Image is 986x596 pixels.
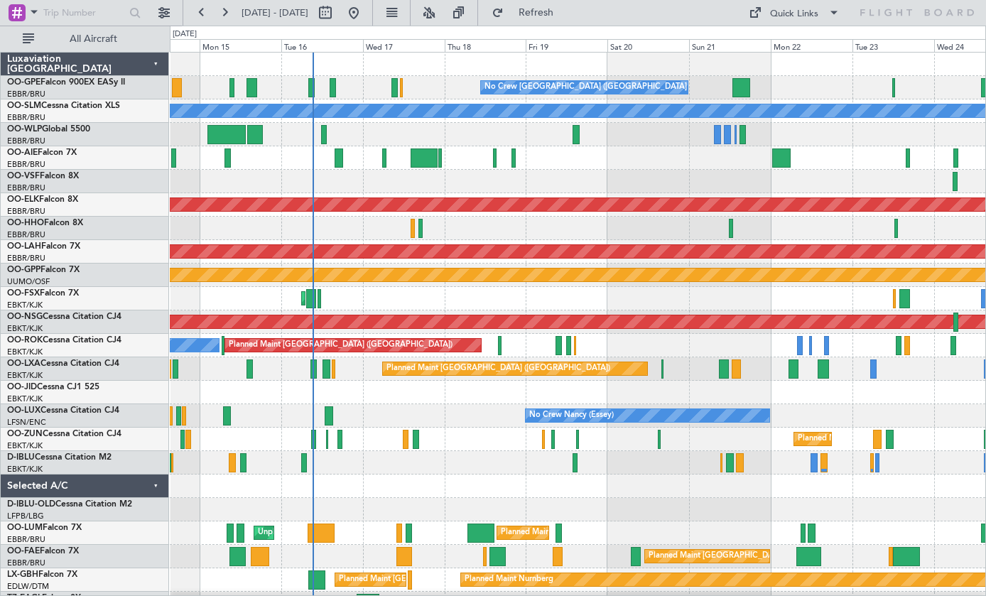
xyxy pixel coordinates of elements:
[173,28,197,40] div: [DATE]
[7,581,49,592] a: EDLW/DTM
[7,359,40,368] span: OO-LXA
[7,406,40,415] span: OO-LUX
[7,511,44,521] a: LFPB/LBG
[242,6,308,19] span: [DATE] - [DATE]
[7,547,40,556] span: OO-FAE
[7,206,45,217] a: EBBR/BRU
[200,39,281,52] div: Mon 15
[7,195,39,204] span: OO-ELK
[7,383,37,391] span: OO-JID
[7,313,121,321] a: OO-NSGCessna Citation CJ4
[7,336,121,345] a: OO-ROKCessna Citation CJ4
[7,172,79,180] a: OO-VSFFalcon 8X
[7,242,41,251] span: OO-LAH
[506,8,566,18] span: Refresh
[7,289,40,298] span: OO-FSX
[526,39,607,52] div: Fri 19
[7,570,38,579] span: LX-GBH
[7,524,43,532] span: OO-LUM
[771,39,852,52] div: Mon 22
[7,102,120,110] a: OO-SLMCessna Citation XLS
[7,266,40,274] span: OO-GPP
[7,276,50,287] a: UUMO/OSF
[742,1,847,24] button: Quick Links
[37,34,150,44] span: All Aircraft
[7,183,45,193] a: EBBR/BRU
[798,428,963,450] div: Planned Maint Kortrijk-[GEOGRAPHIC_DATA]
[852,39,934,52] div: Tue 23
[7,125,42,134] span: OO-WLP
[7,430,121,438] a: OO-ZUNCessna Citation CJ4
[607,39,689,52] div: Sat 20
[7,570,77,579] a: LX-GBHFalcon 7X
[7,159,45,170] a: EBBR/BRU
[7,313,43,321] span: OO-NSG
[7,336,43,345] span: OO-ROK
[7,78,125,87] a: OO-GPEFalcon 900EX EASy II
[16,28,154,50] button: All Aircraft
[7,464,43,475] a: EBKT/KJK
[649,546,906,567] div: Planned Maint [GEOGRAPHIC_DATA] ([GEOGRAPHIC_DATA] National)
[7,359,119,368] a: OO-LXACessna Citation CJ4
[7,417,46,428] a: LFSN/ENC
[7,195,78,204] a: OO-ELKFalcon 8X
[770,7,818,21] div: Quick Links
[7,406,119,415] a: OO-LUXCessna Citation CJ4
[7,78,40,87] span: OO-GPE
[445,39,526,52] div: Thu 18
[363,39,445,52] div: Wed 17
[7,229,45,240] a: EBBR/BRU
[689,39,771,52] div: Sun 21
[529,405,614,426] div: No Crew Nancy (Essey)
[7,347,43,357] a: EBKT/KJK
[7,453,112,462] a: D-IBLUCessna Citation M2
[7,524,82,532] a: OO-LUMFalcon 7X
[258,522,525,543] div: Unplanned Maint [GEOGRAPHIC_DATA] ([GEOGRAPHIC_DATA] National)
[7,253,45,264] a: EBBR/BRU
[7,500,132,509] a: D-IBLU-OLDCessna Citation M2
[43,2,125,23] input: Trip Number
[485,1,570,24] button: Refresh
[386,358,610,379] div: Planned Maint [GEOGRAPHIC_DATA] ([GEOGRAPHIC_DATA])
[7,219,83,227] a: OO-HHOFalcon 8X
[7,383,99,391] a: OO-JIDCessna CJ1 525
[7,289,79,298] a: OO-FSXFalcon 7X
[229,335,453,356] div: Planned Maint [GEOGRAPHIC_DATA] ([GEOGRAPHIC_DATA])
[7,242,80,251] a: OO-LAHFalcon 7X
[339,569,563,590] div: Planned Maint [GEOGRAPHIC_DATA] ([GEOGRAPHIC_DATA])
[7,266,80,274] a: OO-GPPFalcon 7X
[7,219,44,227] span: OO-HHO
[7,102,41,110] span: OO-SLM
[7,430,43,438] span: OO-ZUN
[7,440,43,451] a: EBKT/KJK
[7,453,35,462] span: D-IBLU
[465,569,553,590] div: Planned Maint Nurnberg
[7,112,45,123] a: EBBR/BRU
[7,300,43,310] a: EBKT/KJK
[7,534,45,545] a: EBBR/BRU
[7,89,45,99] a: EBBR/BRU
[7,370,43,381] a: EBKT/KJK
[7,547,79,556] a: OO-FAEFalcon 7X
[7,394,43,404] a: EBKT/KJK
[7,558,45,568] a: EBBR/BRU
[7,148,38,157] span: OO-AIE
[484,77,722,98] div: No Crew [GEOGRAPHIC_DATA] ([GEOGRAPHIC_DATA] National)
[7,500,55,509] span: D-IBLU-OLD
[7,172,40,180] span: OO-VSF
[7,323,43,334] a: EBKT/KJK
[7,148,77,157] a: OO-AIEFalcon 7X
[501,522,758,543] div: Planned Maint [GEOGRAPHIC_DATA] ([GEOGRAPHIC_DATA] National)
[7,136,45,146] a: EBBR/BRU
[281,39,363,52] div: Tue 16
[7,125,90,134] a: OO-WLPGlobal 5500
